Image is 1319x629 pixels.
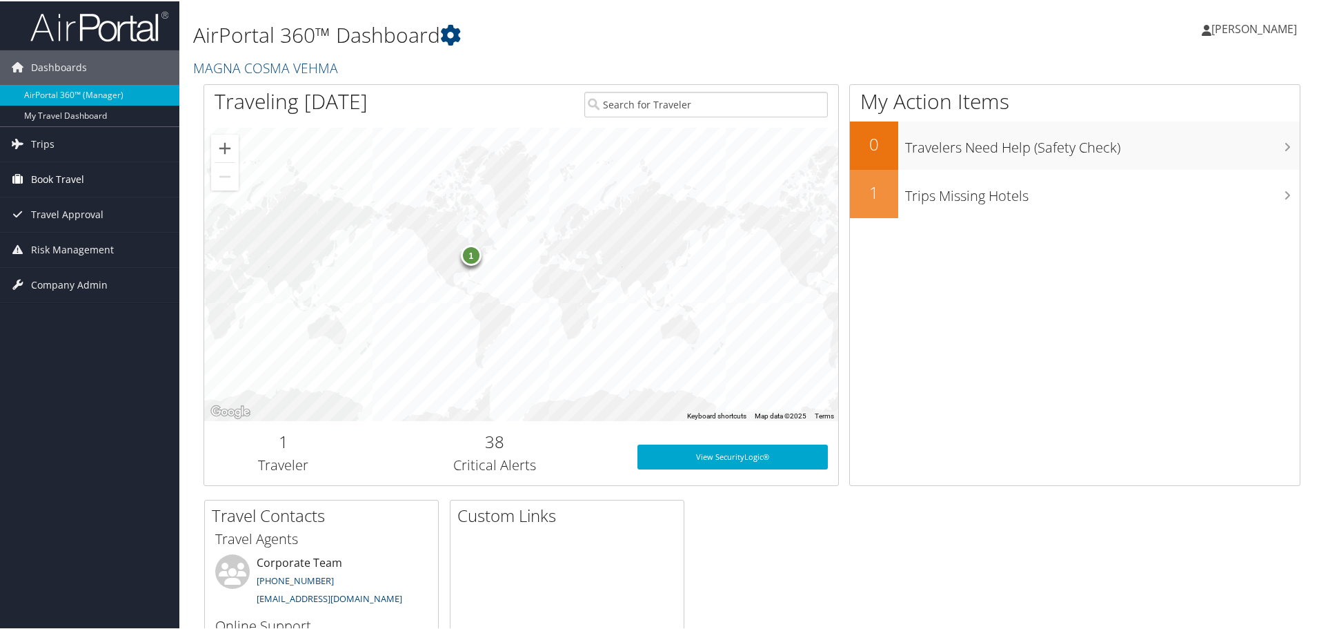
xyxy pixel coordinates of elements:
[257,573,334,586] a: [PHONE_NUMBER]
[31,231,114,266] span: Risk Management
[215,528,428,548] h3: Travel Agents
[211,162,239,189] button: Zoom out
[1202,7,1311,48] a: [PERSON_NAME]
[457,503,684,526] h2: Custom Links
[373,454,617,474] h3: Critical Alerts
[31,49,87,84] span: Dashboards
[208,402,253,420] img: Google
[215,429,353,452] h2: 1
[193,19,938,48] h1: AirPortal 360™ Dashboard
[815,411,834,418] a: Terms (opens in new tab)
[30,9,168,41] img: airportal-logo.png
[373,429,617,452] h2: 38
[850,120,1300,168] a: 0Travelers Need Help (Safety Check)
[850,86,1300,115] h1: My Action Items
[850,180,898,203] h2: 1
[257,591,402,603] a: [EMAIL_ADDRESS][DOMAIN_NAME]
[637,443,828,468] a: View SecurityLogic®
[31,196,103,231] span: Travel Approval
[755,411,806,418] span: Map data ©2025
[905,130,1300,156] h3: Travelers Need Help (Safety Check)
[850,168,1300,217] a: 1Trips Missing Hotels
[211,133,239,161] button: Zoom in
[193,57,341,76] a: MAGNA COSMA VEHMA
[208,402,253,420] a: Open this area in Google Maps (opens a new window)
[687,410,746,420] button: Keyboard shortcuts
[215,454,353,474] h3: Traveler
[460,244,481,264] div: 1
[212,503,438,526] h2: Travel Contacts
[31,161,84,195] span: Book Travel
[215,86,368,115] h1: Traveling [DATE]
[208,553,435,610] li: Corporate Team
[850,131,898,155] h2: 0
[31,126,54,160] span: Trips
[584,90,828,116] input: Search for Traveler
[905,178,1300,204] h3: Trips Missing Hotels
[1211,20,1297,35] span: [PERSON_NAME]
[31,267,108,301] span: Company Admin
